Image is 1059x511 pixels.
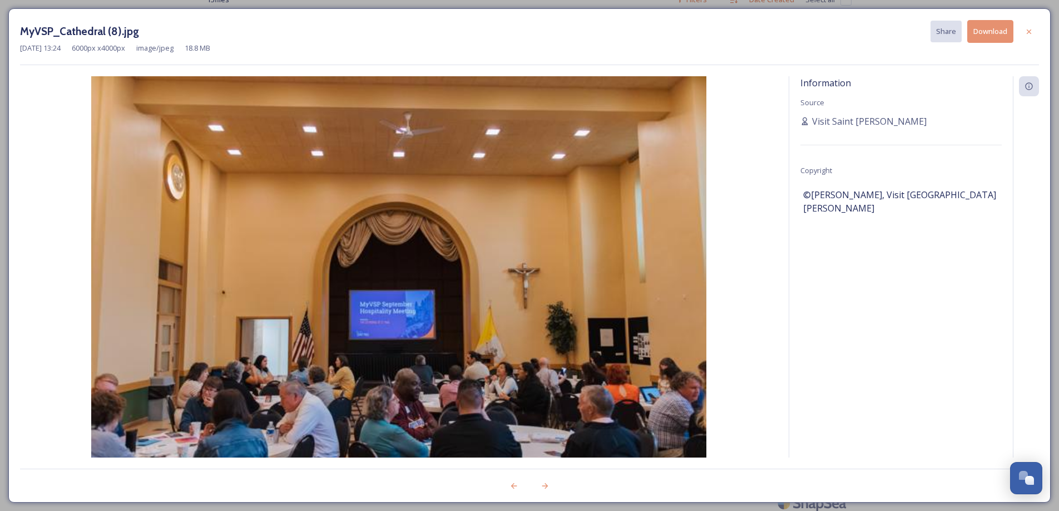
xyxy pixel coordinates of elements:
h3: MyVSP_Cathedral (8).jpg [20,23,139,40]
span: 6000 px x 4000 px [72,43,125,53]
img: c23aec9d-fafd-47d0-96d0-b6598c806a1a.jpg [20,76,778,487]
span: [DATE] 13:24 [20,43,61,53]
span: Visit Saint [PERSON_NAME] [812,115,927,128]
span: ©[PERSON_NAME], Visit [GEOGRAPHIC_DATA][PERSON_NAME] [803,188,999,215]
button: Download [967,20,1013,43]
span: Information [800,77,851,89]
button: Share [931,21,962,42]
span: 18.8 MB [185,43,210,53]
span: Copyright [800,165,832,175]
span: Source [800,97,824,107]
button: Open Chat [1010,462,1042,494]
span: image/jpeg [136,43,174,53]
